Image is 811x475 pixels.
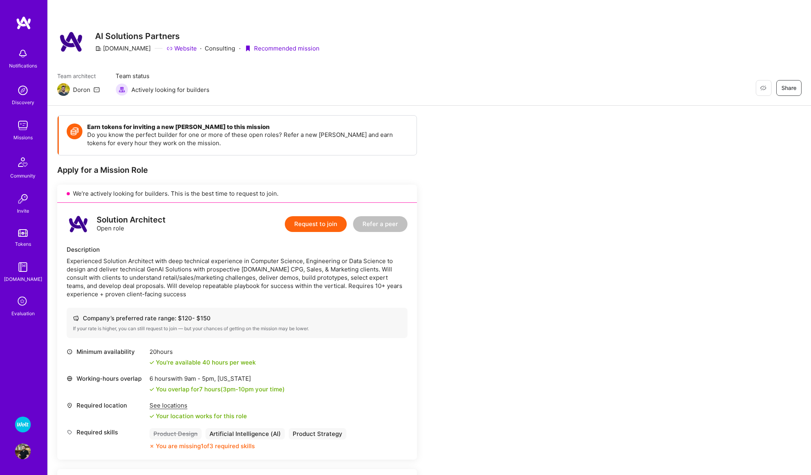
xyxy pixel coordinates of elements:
[67,374,146,383] div: Working-hours overlap
[13,443,33,459] a: User Avatar
[15,240,31,248] div: Tokens
[149,348,256,356] div: 20 hours
[13,153,32,172] img: Community
[95,44,151,52] div: [DOMAIN_NAME]
[776,80,802,96] button: Share
[13,133,33,142] div: Missions
[183,375,217,382] span: 9am - 5pm ,
[73,314,401,322] div: Company’s preferred rate range: $ 120 - $ 150
[166,44,197,52] a: Website
[285,216,347,232] button: Request to join
[93,86,100,93] i: icon Mail
[245,45,251,52] i: icon PurpleRibbon
[245,44,320,52] div: Recommended mission
[131,86,209,94] span: Actively looking for builders
[116,83,128,96] img: Actively looking for builders
[15,46,31,62] img: bell
[95,45,101,52] i: icon CompanyGray
[67,402,73,408] i: icon Location
[87,123,409,131] h4: Earn tokens for inviting a new [PERSON_NAME] to this mission
[149,401,247,410] div: See locations
[67,429,73,435] i: icon Tag
[149,444,154,449] i: icon CloseOrange
[67,401,146,410] div: Required location
[17,207,29,215] div: Invite
[87,131,409,147] p: Do you know the perfect builder for one or more of these open roles? Refer a new [PERSON_NAME] an...
[95,31,320,41] h3: AI Solutions Partners
[149,374,285,383] div: 6 hours with [US_STATE]
[13,417,33,432] a: Wolt - Fintech: Payments Expansion Team
[67,348,146,356] div: Minimum availability
[67,428,146,436] div: Required skills
[15,191,31,207] img: Invite
[15,443,31,459] img: User Avatar
[223,385,254,393] span: 3pm - 10pm
[57,165,417,175] div: Apply for a Mission Role
[289,428,346,439] div: Product Strategy
[781,84,796,92] span: Share
[156,442,255,450] div: You are missing 1 of 3 required skills
[67,376,73,381] i: icon World
[15,417,31,432] img: Wolt - Fintech: Payments Expansion Team
[97,216,166,224] div: Solution Architect
[149,360,154,365] i: icon Check
[149,358,256,367] div: You're available 40 hours per week
[149,414,154,419] i: icon Check
[57,28,86,56] img: Company Logo
[18,229,28,237] img: tokens
[166,44,235,52] div: Consulting
[4,275,42,283] div: [DOMAIN_NAME]
[149,387,154,392] i: icon Check
[97,216,166,232] div: Open role
[239,44,241,52] div: ·
[15,294,30,309] i: icon SelectionTeam
[73,315,79,321] i: icon Cash
[11,309,35,318] div: Evaluation
[57,185,417,203] div: We’re actively looking for builders. This is the best time to request to join.
[760,85,766,91] i: icon EyeClosed
[12,98,34,107] div: Discovery
[156,385,285,393] div: You overlap for 7 hours ( your time)
[149,412,247,420] div: Your location works for this role
[16,16,32,30] img: logo
[57,83,70,96] img: Team Architect
[67,123,82,139] img: Token icon
[15,82,31,98] img: discovery
[149,428,202,439] div: Product Design
[206,428,285,439] div: Artificial Intelligence (AI)
[73,325,401,332] div: If your rate is higher, you can still request to join — but your chances of getting on the missio...
[73,86,90,94] div: Doron
[10,172,36,180] div: Community
[9,62,37,70] div: Notifications
[67,245,407,254] div: Description
[57,72,100,80] span: Team architect
[200,44,202,52] div: ·
[15,118,31,133] img: teamwork
[67,257,407,298] div: Experienced Solution Architect with deep technical experience in Computer Science, Engineering or...
[67,212,90,236] img: logo
[15,259,31,275] img: guide book
[116,72,209,80] span: Team status
[67,349,73,355] i: icon Clock
[353,216,407,232] button: Refer a peer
